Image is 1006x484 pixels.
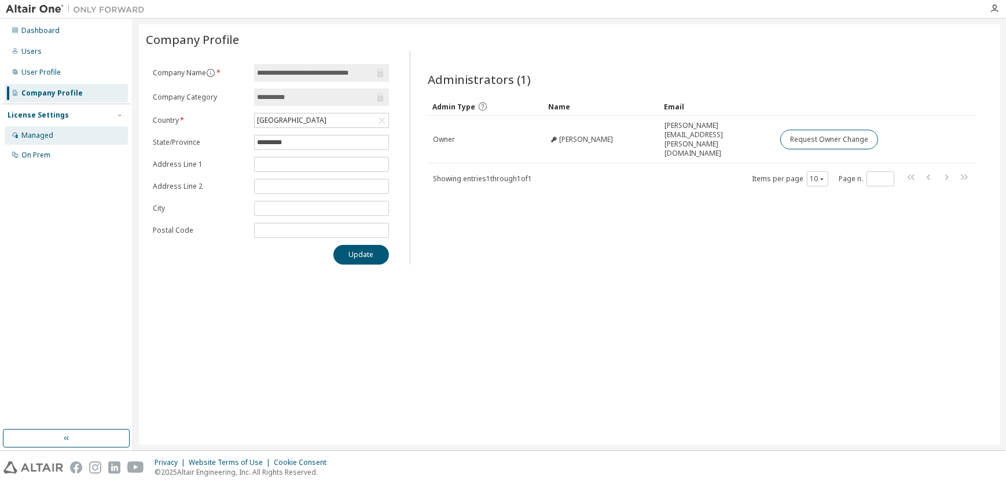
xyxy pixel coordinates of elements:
[548,97,655,116] div: Name
[274,458,333,467] div: Cookie Consent
[6,3,150,15] img: Altair One
[153,182,247,191] label: Address Line 2
[752,171,828,186] span: Items per page
[839,171,894,186] span: Page n.
[153,68,247,78] label: Company Name
[433,135,455,144] span: Owner
[21,47,42,56] div: Users
[559,135,613,144] span: [PERSON_NAME]
[153,160,247,169] label: Address Line 1
[21,26,60,35] div: Dashboard
[810,174,825,184] button: 10
[70,461,82,474] img: facebook.svg
[428,71,531,87] span: Administrators (1)
[21,89,83,98] div: Company Profile
[8,111,69,120] div: License Settings
[206,68,215,78] button: information
[664,121,770,158] span: [PERSON_NAME][EMAIL_ADDRESS][PERSON_NAME][DOMAIN_NAME]
[155,458,189,467] div: Privacy
[21,131,53,140] div: Managed
[3,461,63,474] img: altair_logo.svg
[146,31,239,47] span: Company Profile
[21,151,50,160] div: On Prem
[255,114,328,127] div: [GEOGRAPHIC_DATA]
[21,68,61,77] div: User Profile
[108,461,120,474] img: linkedin.svg
[155,467,333,477] p: © 2025 Altair Engineering, Inc. All Rights Reserved.
[153,138,247,147] label: State/Province
[153,93,247,102] label: Company Category
[432,102,475,112] span: Admin Type
[153,116,247,125] label: Country
[255,113,388,127] div: [GEOGRAPHIC_DATA]
[664,97,770,116] div: Email
[780,130,878,149] button: Request Owner Change
[153,204,247,213] label: City
[153,226,247,235] label: Postal Code
[333,245,389,265] button: Update
[127,461,144,474] img: youtube.svg
[89,461,101,474] img: instagram.svg
[433,174,532,184] span: Showing entries 1 through 1 of 1
[189,458,274,467] div: Website Terms of Use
